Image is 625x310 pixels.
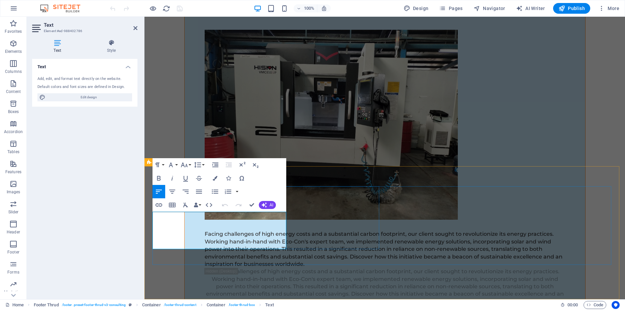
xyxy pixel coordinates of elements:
[209,185,221,198] button: Unordered List
[5,169,21,175] p: Features
[129,303,132,307] i: This element is a customizable preset
[207,301,225,309] span: Click to select. Double-click to edit
[222,158,235,172] button: Decrease Indent
[4,290,22,295] p: Marketing
[166,185,179,198] button: Align Center
[596,3,622,14] button: More
[152,158,165,172] button: Paragraph Format
[7,229,20,235] p: Header
[149,4,157,12] button: Click here to leave preview mode and continue editing
[37,76,132,82] div: Add, edit, and format text directly on the website.
[193,172,205,185] button: Strikethrough
[166,172,179,185] button: Italic (Ctrl+I)
[5,29,22,34] p: Favorites
[193,158,205,172] button: Line Height
[44,22,137,28] h2: Text
[236,158,248,172] button: Superscript
[245,198,258,212] button: Confirm (Ctrl+⏎)
[598,5,619,12] span: More
[209,158,222,172] button: Increase Indent
[587,301,603,309] span: Code
[584,301,606,309] button: Code
[7,189,20,195] p: Images
[4,129,23,134] p: Accordion
[612,301,620,309] button: Usercentrics
[8,109,19,114] p: Boxes
[5,301,24,309] a: Click to cancel selection. Double-click to open Pages
[62,301,126,309] span: . footer .preset-footer-thrud-v3-consulting
[179,172,192,185] button: Underline (Ctrl+U)
[162,4,170,12] button: reload
[228,301,255,309] span: . footer-thrud-box
[38,4,89,12] img: Editor Logo
[8,209,19,215] p: Slider
[47,93,130,101] span: Edit design
[166,198,179,212] button: Insert Table
[7,249,19,255] p: Footer
[222,172,235,185] button: Icons
[193,198,202,212] button: Data Bindings
[85,39,137,54] h4: Style
[6,89,21,94] p: Content
[516,5,545,12] span: AI Writer
[294,4,317,12] button: 100%
[5,69,22,74] p: Columns
[567,301,578,309] span: 00 00
[37,93,132,101] button: Edit design
[37,84,132,90] div: Default colors and font sizes are defined in Design.
[142,301,161,309] span: Click to select. Double-click to edit
[439,5,462,12] span: Pages
[179,198,192,212] button: Clear Formatting
[32,39,85,54] h4: Text
[152,198,165,212] button: Insert Link
[32,59,137,71] h4: Text
[166,158,179,172] button: Font Family
[249,158,262,172] button: Subscript
[232,198,245,212] button: Redo (Ctrl+Shift+Z)
[7,270,19,275] p: Forms
[44,28,124,34] h3: Element #ed-988402786
[471,3,508,14] button: Navigator
[179,185,192,198] button: Align Right
[203,198,215,212] button: HTML
[152,185,165,198] button: Align Left
[163,5,170,12] i: Reload page
[304,4,314,12] h6: 100%
[222,185,234,198] button: Ordered List
[553,3,590,14] button: Publish
[164,301,196,309] span: . footer-thrud-content
[219,198,231,212] button: Undo (Ctrl+Z)
[7,149,19,154] p: Tables
[179,158,192,172] button: Font Size
[436,3,465,14] button: Pages
[34,301,274,309] nav: breadcrumb
[5,49,22,54] p: Elements
[513,3,548,14] button: AI Writer
[401,3,431,14] button: Design
[572,302,573,307] span: :
[270,203,273,207] span: AI
[560,301,578,309] h6: Session time
[265,301,274,309] span: Click to select. Double-click to edit
[235,172,248,185] button: Special Characters
[193,185,205,198] button: Align Justify
[259,201,276,209] button: AI
[558,5,585,12] span: Publish
[209,172,221,185] button: Colors
[401,3,431,14] div: Design (Ctrl+Alt+Y)
[152,172,165,185] button: Bold (Ctrl+B)
[234,185,240,198] button: Ordered List
[474,5,505,12] span: Navigator
[404,5,429,12] span: Design
[321,5,327,11] i: On resize automatically adjust zoom level to fit chosen device.
[34,301,59,309] span: Click to select. Double-click to edit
